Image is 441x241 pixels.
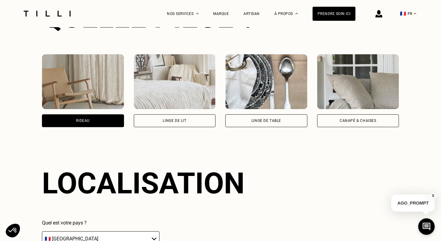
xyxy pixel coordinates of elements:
[251,119,281,122] div: Linge de table
[42,166,245,200] div: Localisation
[313,7,356,21] a: Prendre soin ici
[134,54,216,109] img: Tilli retouche votre Linge de lit
[21,11,73,16] img: Logo du service de couturière Tilli
[213,12,229,16] a: Marque
[375,10,383,17] img: icône connexion
[76,119,90,122] div: Rideau
[244,12,260,16] a: Artisan
[225,54,307,109] img: Tilli retouche votre Linge de table
[340,119,376,122] div: Canapé & chaises
[317,54,399,109] img: Tilli retouche votre Canapé & chaises
[163,119,187,122] div: Linge de lit
[42,54,124,109] img: Tilli retouche votre Rideau
[430,192,436,199] button: X
[414,13,417,14] img: menu déroulant
[296,13,298,14] img: Menu déroulant à propos
[400,11,406,16] span: 🇫🇷
[196,13,199,14] img: Menu déroulant
[391,195,435,212] p: AGO_PROMPT
[42,220,160,226] p: Quel est votre pays ?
